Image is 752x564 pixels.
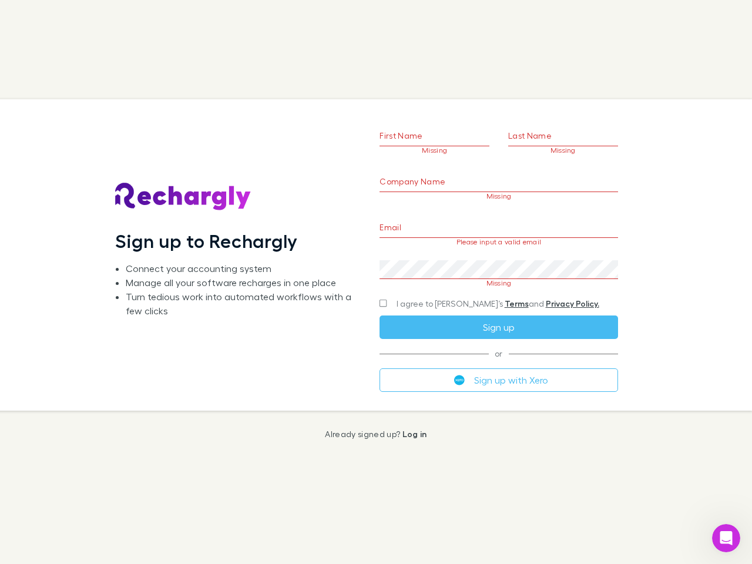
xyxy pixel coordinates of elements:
[397,298,599,310] span: I agree to [PERSON_NAME]’s and
[380,315,617,339] button: Sign up
[402,429,427,439] a: Log in
[380,238,617,246] p: Please input a valid email
[454,375,465,385] img: Xero's logo
[380,368,617,392] button: Sign up with Xero
[380,146,489,155] p: Missing
[126,261,361,276] li: Connect your accounting system
[325,429,427,439] p: Already signed up?
[380,192,617,200] p: Missing
[380,353,617,354] span: or
[505,298,529,308] a: Terms
[380,279,617,287] p: Missing
[115,230,298,252] h1: Sign up to Rechargly
[126,290,361,318] li: Turn tedious work into automated workflows with a few clicks
[546,298,599,308] a: Privacy Policy.
[712,524,740,552] iframe: Intercom live chat
[126,276,361,290] li: Manage all your software recharges in one place
[508,146,618,155] p: Missing
[115,183,251,211] img: Rechargly's Logo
